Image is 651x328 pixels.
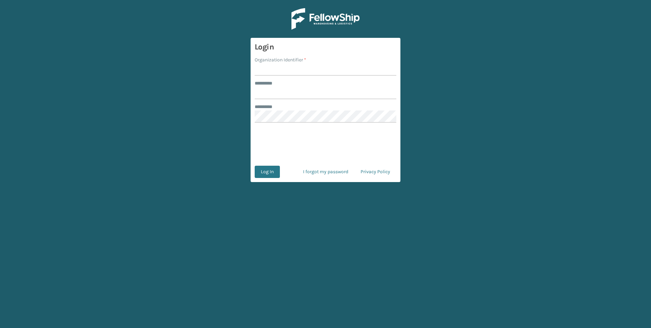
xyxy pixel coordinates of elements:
[255,56,306,63] label: Organization Identifier
[297,166,354,178] a: I forgot my password
[255,166,280,178] button: Log In
[291,8,360,30] img: Logo
[354,166,396,178] a: Privacy Policy
[255,42,396,52] h3: Login
[274,131,377,158] iframe: reCAPTCHA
